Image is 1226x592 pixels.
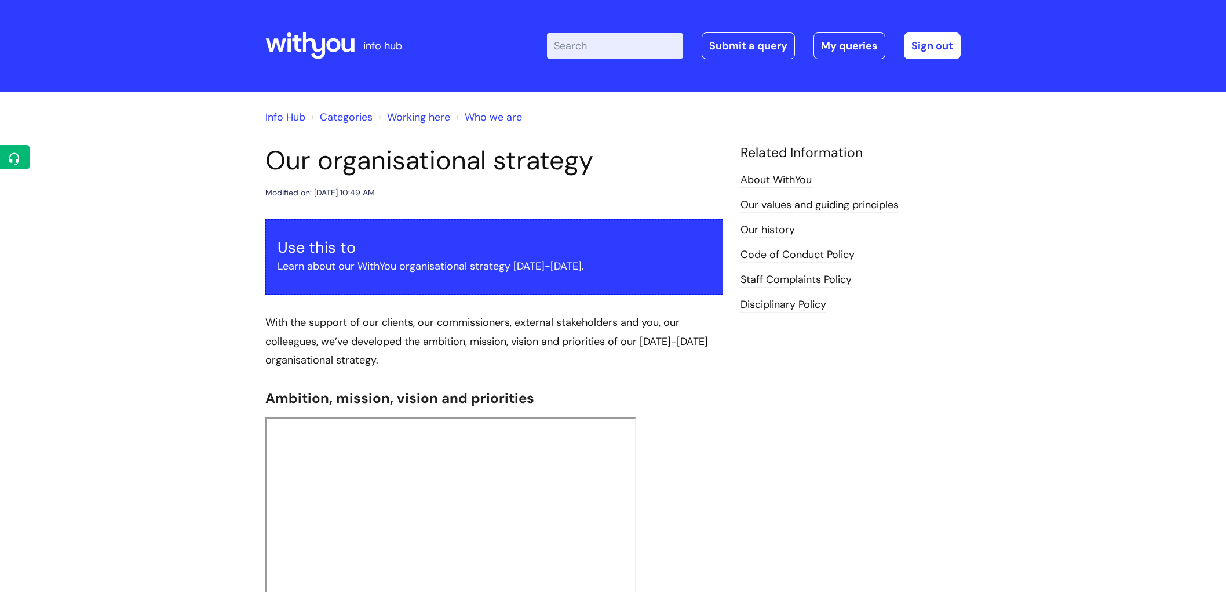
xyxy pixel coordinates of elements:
a: My queries [813,32,885,59]
a: Submit a query [702,32,795,59]
span: Ambition, mission, vision and priorities [265,389,534,407]
a: About WithYou [740,173,812,188]
a: Who we are [465,110,522,124]
p: With the support of our clients, our commissioners, external stakeholders and you, our colleagues... [265,313,723,369]
a: Working here [387,110,450,124]
div: Modified on: [DATE] 10:49 AM [265,186,375,200]
a: Our values and guiding principles [740,198,899,213]
a: Disciplinary Policy [740,297,826,313]
p: info hub [363,37,402,55]
h4: Related Information [740,145,961,161]
a: Our history [740,223,795,238]
input: Search [547,33,683,59]
a: Sign out [904,32,961,59]
a: Info Hub [265,110,305,124]
h3: Use this to [278,238,711,257]
a: Categories [320,110,373,124]
li: Solution home [308,108,373,126]
li: Who we are [453,108,522,126]
p: Learn about our WithYou organisational strategy [DATE]-[DATE]. [278,257,711,275]
a: Staff Complaints Policy [740,273,852,288]
li: Working here [375,108,450,126]
a: Code of Conduct Policy [740,248,855,263]
div: | - [547,32,961,59]
h1: Our organisational strategy [265,145,723,176]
